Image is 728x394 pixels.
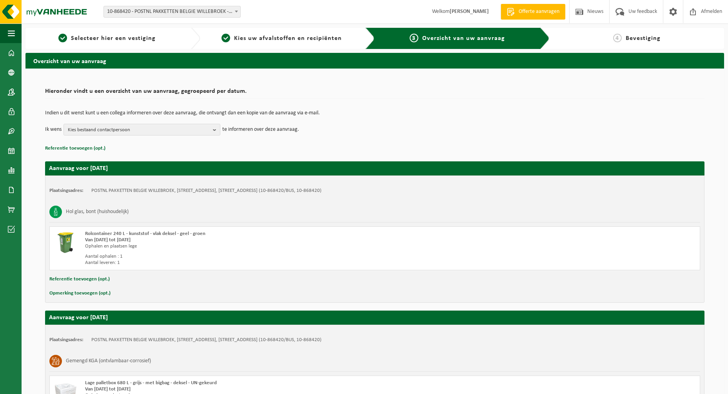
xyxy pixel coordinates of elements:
[450,9,489,14] strong: [PERSON_NAME]
[58,34,67,42] span: 1
[49,314,108,321] strong: Aanvraag voor [DATE]
[517,8,561,16] span: Offerte aanvragen
[66,355,151,367] h3: Gemengd KGA (ontvlambaar-corrosief)
[49,274,110,284] button: Referentie toevoegen (opt.)
[45,143,105,154] button: Referentie toevoegen (opt.)
[45,88,704,99] h2: Hieronder vindt u een overzicht van uw aanvraag, gegroepeerd per datum.
[68,124,210,136] span: Kies bestaand contactpersoon
[85,260,406,266] div: Aantal leveren: 1
[410,34,418,42] span: 3
[103,6,241,18] span: 10-868420 - POSTNL PAKKETTEN BELGIE WILLEBROEK - WILLEBROEK
[85,380,217,385] span: Lage palletbox 680 L - grijs - met bigbag - deksel - UN-gekeurd
[234,35,342,42] span: Kies uw afvalstoffen en recipiënten
[85,231,205,236] span: Rolcontainer 240 L - kunststof - vlak deksel - geel - groen
[422,35,505,42] span: Overzicht van uw aanvraag
[45,124,62,136] p: Ik wens
[49,288,111,298] button: Opmerking toevoegen (opt.)
[49,337,84,342] strong: Plaatsingsadres:
[66,206,129,218] h3: Hol glas, bont (huishoudelijk)
[85,387,131,392] strong: Van [DATE] tot [DATE]
[29,34,185,43] a: 1Selecteer hier een vestiging
[85,237,131,242] strong: Van [DATE] tot [DATE]
[25,53,724,68] h2: Overzicht van uw aanvraag
[501,4,565,20] a: Offerte aanvragen
[71,35,156,42] span: Selecteer hier een vestiging
[45,110,704,116] p: Indien u dit wenst kunt u een collega informeren over deze aanvraag, die ontvangt dan een kopie v...
[64,124,220,136] button: Kies bestaand contactpersoon
[104,6,240,17] span: 10-868420 - POSTNL PAKKETTEN BELGIE WILLEBROEK - WILLEBROEK
[49,165,108,172] strong: Aanvraag voor [DATE]
[91,337,321,343] td: POSTNL PAKKETTEN BELGIE WILLEBROEK, [STREET_ADDRESS], [STREET_ADDRESS] (10-868420/BUS, 10-868420)
[204,34,359,43] a: 2Kies uw afvalstoffen en recipiënten
[85,243,406,249] div: Ophalen en plaatsen lege
[54,231,77,254] img: WB-0240-HPE-GN-50.png
[49,188,84,193] strong: Plaatsingsadres:
[221,34,230,42] span: 2
[613,34,622,42] span: 4
[222,124,299,136] p: te informeren over deze aanvraag.
[91,188,321,194] td: POSTNL PAKKETTEN BELGIE WILLEBROEK, [STREET_ADDRESS], [STREET_ADDRESS] (10-868420/BUS, 10-868420)
[626,35,661,42] span: Bevestiging
[85,253,406,260] div: Aantal ophalen : 1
